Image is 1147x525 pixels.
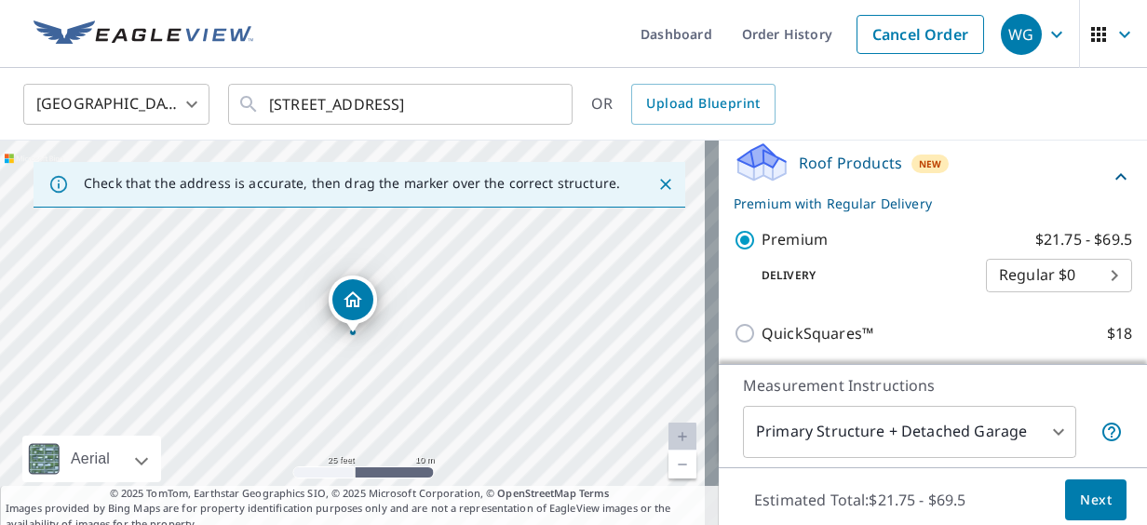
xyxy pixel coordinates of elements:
button: Next [1065,479,1127,521]
div: Aerial [22,436,161,482]
div: WG [1001,14,1042,55]
span: Next [1080,489,1112,512]
a: Terms [579,486,610,500]
div: Roof ProductsNewPremium with Regular Delivery [734,141,1132,213]
div: Regular $0 [986,249,1132,302]
p: Delivery [734,267,986,284]
a: OpenStreetMap [497,486,575,500]
span: © 2025 TomTom, Earthstar Geographics SIO, © 2025 Microsoft Corporation, © [110,486,610,502]
span: Your report will include the primary structure and a detached garage if one exists. [1100,421,1123,443]
p: Premium [762,228,828,251]
div: Dropped pin, building 1, Residential property, 33967 Coal Heritage Rd Northfork, WV 24868 [329,276,377,333]
p: Measurement Instructions [743,374,1123,397]
button: Close [654,172,678,196]
img: EV Logo [34,20,253,48]
input: Search by address or latitude-longitude [269,78,534,130]
a: Upload Blueprint [631,84,775,125]
p: QuickSquares™ [762,322,873,345]
span: Upload Blueprint [646,92,760,115]
a: Cancel Order [857,15,984,54]
p: Estimated Total: $21.75 - $69.5 [739,479,981,520]
div: Primary Structure + Detached Garage [743,406,1076,458]
p: $21.75 - $69.5 [1035,228,1132,251]
p: Roof Products [799,152,902,174]
p: $18 [1107,322,1132,345]
a: Current Level 20, Zoom Out [668,451,696,478]
div: OR [591,84,776,125]
div: [GEOGRAPHIC_DATA] [23,78,209,130]
span: New [919,156,942,171]
p: Premium with Regular Delivery [734,194,1110,213]
p: Check that the address is accurate, then drag the marker over the correct structure. [84,175,620,192]
a: Current Level 20, Zoom In Disabled [668,423,696,451]
div: Aerial [65,436,115,482]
